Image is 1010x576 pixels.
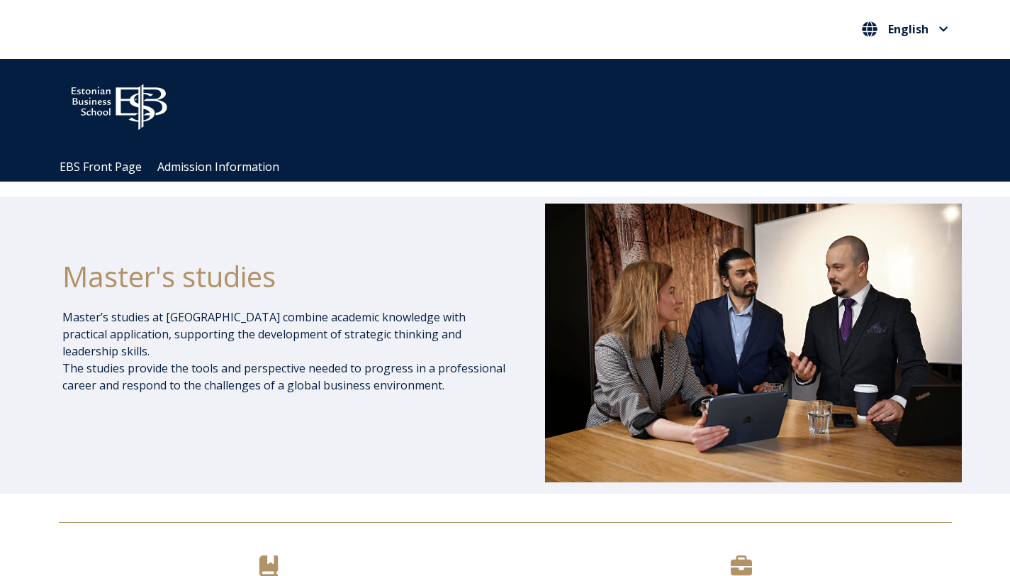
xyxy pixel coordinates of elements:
a: EBS Front Page [60,159,142,175]
img: ebs_logo2016_white [59,73,179,134]
a: Admission Information [157,159,279,175]
div: Navigation Menu [52,153,973,182]
img: DSC_1073 [545,204,962,482]
nav: Select your language [858,18,952,41]
h1: Master's studies [62,259,507,294]
span: English [888,23,928,35]
button: English [858,18,952,40]
span: Community for Growth and Resp [452,98,627,113]
p: Master’s studies at [GEOGRAPHIC_DATA] combine academic knowledge with practical application, supp... [62,309,507,394]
